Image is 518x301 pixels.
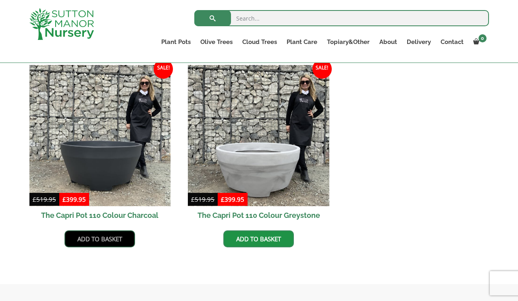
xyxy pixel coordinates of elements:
bdi: 519.95 [33,195,56,203]
input: Search... [194,10,489,26]
a: About [374,36,402,48]
a: Plant Pots [156,36,196,48]
bdi: 399.95 [62,195,86,203]
span: £ [191,195,195,203]
img: logo [29,8,94,40]
a: Topiary&Other [322,36,374,48]
span: £ [221,195,225,203]
a: Plant Care [282,36,322,48]
h2: The Capri Pot 110 Colour Charcoal [29,206,171,224]
a: Add to basket: “The Capri Pot 110 Colour Charcoal” [64,230,135,247]
span: 0 [478,34,487,42]
a: Add to basket: “The Capri Pot 110 Colour Greystone” [223,230,294,247]
bdi: 399.95 [221,195,244,203]
a: Sale! The Capri Pot 110 Colour Greystone [188,65,329,225]
a: Delivery [402,36,436,48]
span: £ [33,195,36,203]
a: Sale! The Capri Pot 110 Colour Charcoal [29,65,171,225]
a: 0 [468,36,489,48]
span: Sale! [154,59,173,79]
img: The Capri Pot 110 Colour Charcoal [29,65,171,207]
a: Cloud Trees [237,36,282,48]
a: Contact [436,36,468,48]
span: £ [62,195,66,203]
a: Olive Trees [196,36,237,48]
img: The Capri Pot 110 Colour Greystone [188,65,329,207]
bdi: 519.95 [191,195,214,203]
h2: The Capri Pot 110 Colour Greystone [188,206,329,224]
span: Sale! [312,59,332,79]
